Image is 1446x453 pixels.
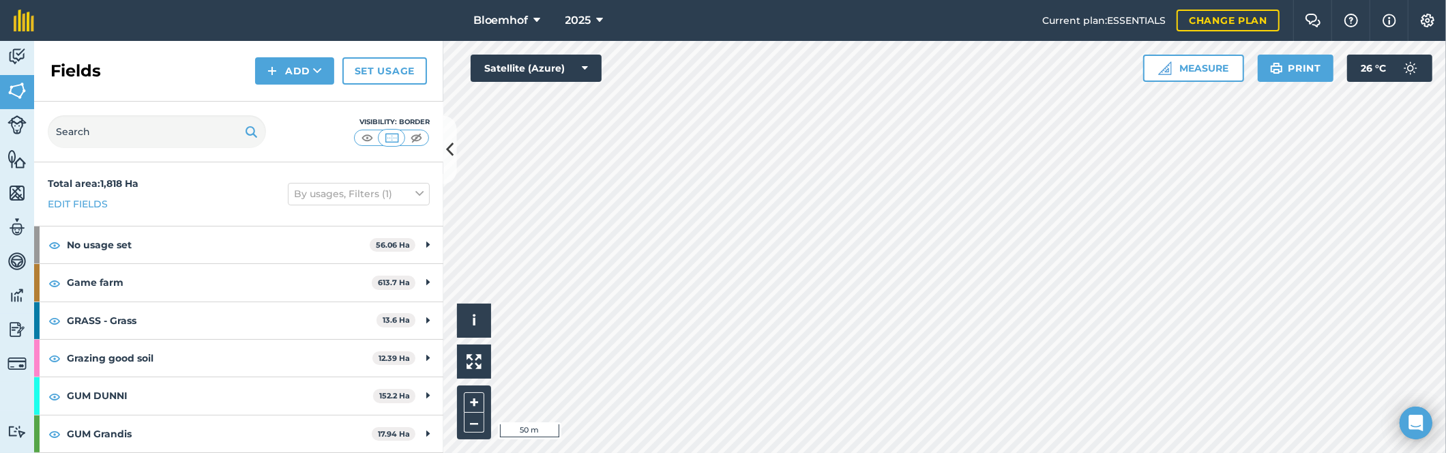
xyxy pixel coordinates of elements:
button: – [464,413,484,433]
div: GUM DUNNI152.2 Ha [34,377,443,414]
img: svg+xml;base64,PD94bWwgdmVyc2lvbj0iMS4wIiBlbmNvZGluZz0idXRmLTgiPz4KPCEtLSBHZW5lcmF0b3I6IEFkb2JlIE... [8,251,27,272]
div: Open Intercom Messenger [1400,407,1432,439]
img: svg+xml;base64,PHN2ZyB4bWxucz0iaHR0cDovL3d3dy53My5vcmcvMjAwMC9zdmciIHdpZHRoPSIxOCIgaGVpZ2h0PSIyNC... [48,312,61,329]
span: Current plan : ESSENTIALS [1042,13,1166,28]
img: svg+xml;base64,PHN2ZyB4bWxucz0iaHR0cDovL3d3dy53My5vcmcvMjAwMC9zdmciIHdpZHRoPSIxOCIgaGVpZ2h0PSIyNC... [48,350,61,366]
strong: GUM Grandis [67,415,372,452]
div: GRASS - Grass13.6 Ha [34,302,443,339]
img: Ruler icon [1158,61,1172,75]
img: svg+xml;base64,PD94bWwgdmVyc2lvbj0iMS4wIiBlbmNvZGluZz0idXRmLTgiPz4KPCEtLSBHZW5lcmF0b3I6IEFkb2JlIE... [8,46,27,67]
img: svg+xml;base64,PHN2ZyB4bWxucz0iaHR0cDovL3d3dy53My5vcmcvMjAwMC9zdmciIHdpZHRoPSIxOCIgaGVpZ2h0PSIyNC... [48,275,61,291]
img: svg+xml;base64,PHN2ZyB4bWxucz0iaHR0cDovL3d3dy53My5vcmcvMjAwMC9zdmciIHdpZHRoPSIxNCIgaGVpZ2h0PSIyNC... [267,63,277,79]
a: Change plan [1177,10,1280,31]
strong: Total area : 1,818 Ha [48,177,138,190]
span: 26 ° C [1361,55,1386,82]
button: Measure [1143,55,1244,82]
button: + [464,392,484,413]
strong: No usage set [67,227,370,263]
img: svg+xml;base64,PD94bWwgdmVyc2lvbj0iMS4wIiBlbmNvZGluZz0idXRmLTgiPz4KPCEtLSBHZW5lcmF0b3I6IEFkb2JlIE... [8,354,27,373]
img: svg+xml;base64,PHN2ZyB4bWxucz0iaHR0cDovL3d3dy53My5vcmcvMjAwMC9zdmciIHdpZHRoPSI1MCIgaGVpZ2h0PSI0MC... [408,131,425,145]
div: Game farm613.7 Ha [34,264,443,301]
strong: 12.39 Ha [379,353,410,363]
img: A question mark icon [1343,14,1359,27]
img: svg+xml;base64,PHN2ZyB4bWxucz0iaHR0cDovL3d3dy53My5vcmcvMjAwMC9zdmciIHdpZHRoPSI1NiIgaGVpZ2h0PSI2MC... [8,81,27,101]
button: 26 °C [1347,55,1432,82]
img: svg+xml;base64,PHN2ZyB4bWxucz0iaHR0cDovL3d3dy53My5vcmcvMjAwMC9zdmciIHdpZHRoPSI1MCIgaGVpZ2h0PSI0MC... [359,131,376,145]
img: svg+xml;base64,PHN2ZyB4bWxucz0iaHR0cDovL3d3dy53My5vcmcvMjAwMC9zdmciIHdpZHRoPSI1MCIgaGVpZ2h0PSI0MC... [383,131,400,145]
img: svg+xml;base64,PHN2ZyB4bWxucz0iaHR0cDovL3d3dy53My5vcmcvMjAwMC9zdmciIHdpZHRoPSI1NiIgaGVpZ2h0PSI2MC... [8,149,27,169]
img: svg+xml;base64,PD94bWwgdmVyc2lvbj0iMS4wIiBlbmNvZGluZz0idXRmLTgiPz4KPCEtLSBHZW5lcmF0b3I6IEFkb2JlIE... [1397,55,1424,82]
img: svg+xml;base64,PD94bWwgdmVyc2lvbj0iMS4wIiBlbmNvZGluZz0idXRmLTgiPz4KPCEtLSBHZW5lcmF0b3I6IEFkb2JlIE... [8,115,27,134]
img: svg+xml;base64,PHN2ZyB4bWxucz0iaHR0cDovL3d3dy53My5vcmcvMjAwMC9zdmciIHdpZHRoPSIxOCIgaGVpZ2h0PSIyNC... [48,426,61,442]
strong: GRASS - Grass [67,302,377,339]
h2: Fields [50,60,101,82]
img: svg+xml;base64,PHN2ZyB4bWxucz0iaHR0cDovL3d3dy53My5vcmcvMjAwMC9zdmciIHdpZHRoPSIxNyIgaGVpZ2h0PSIxNy... [1383,12,1396,29]
img: Two speech bubbles overlapping with the left bubble in the forefront [1305,14,1321,27]
strong: 13.6 Ha [383,315,410,325]
strong: Grazing good soil [67,340,372,377]
span: 2025 [565,12,591,29]
img: svg+xml;base64,PHN2ZyB4bWxucz0iaHR0cDovL3d3dy53My5vcmcvMjAwMC9zdmciIHdpZHRoPSIxOSIgaGVpZ2h0PSIyNC... [1270,60,1283,76]
button: Add [255,57,334,85]
a: Set usage [342,57,427,85]
img: svg+xml;base64,PD94bWwgdmVyc2lvbj0iMS4wIiBlbmNvZGluZz0idXRmLTgiPz4KPCEtLSBHZW5lcmF0b3I6IEFkb2JlIE... [8,285,27,306]
button: Satellite (Azure) [471,55,602,82]
img: svg+xml;base64,PHN2ZyB4bWxucz0iaHR0cDovL3d3dy53My5vcmcvMjAwMC9zdmciIHdpZHRoPSIxOCIgaGVpZ2h0PSIyNC... [48,237,61,253]
button: i [457,304,491,338]
strong: 56.06 Ha [376,240,410,250]
strong: 613.7 Ha [378,278,410,287]
strong: 17.94 Ha [378,429,410,439]
div: Grazing good soil12.39 Ha [34,340,443,377]
img: A cog icon [1419,14,1436,27]
span: Bloemhof [473,12,529,29]
div: No usage set56.06 Ha [34,227,443,263]
img: svg+xml;base64,PD94bWwgdmVyc2lvbj0iMS4wIiBlbmNvZGluZz0idXRmLTgiPz4KPCEtLSBHZW5lcmF0b3I6IEFkb2JlIE... [8,217,27,237]
div: GUM Grandis17.94 Ha [34,415,443,452]
img: svg+xml;base64,PD94bWwgdmVyc2lvbj0iMS4wIiBlbmNvZGluZz0idXRmLTgiPz4KPCEtLSBHZW5lcmF0b3I6IEFkb2JlIE... [8,319,27,340]
img: svg+xml;base64,PHN2ZyB4bWxucz0iaHR0cDovL3d3dy53My5vcmcvMjAwMC9zdmciIHdpZHRoPSIxOSIgaGVpZ2h0PSIyNC... [245,123,258,140]
button: Print [1258,55,1334,82]
input: Search [48,115,266,148]
img: svg+xml;base64,PHN2ZyB4bWxucz0iaHR0cDovL3d3dy53My5vcmcvMjAwMC9zdmciIHdpZHRoPSIxOCIgaGVpZ2h0PSIyNC... [48,388,61,405]
strong: GUM DUNNI [67,377,373,414]
span: i [472,312,476,329]
a: Edit fields [48,196,108,211]
button: By usages, Filters (1) [288,183,430,205]
div: Visibility: Border [353,117,430,128]
img: svg+xml;base64,PD94bWwgdmVyc2lvbj0iMS4wIiBlbmNvZGluZz0idXRmLTgiPz4KPCEtLSBHZW5lcmF0b3I6IEFkb2JlIE... [8,425,27,438]
strong: 152.2 Ha [379,391,410,400]
img: svg+xml;base64,PHN2ZyB4bWxucz0iaHR0cDovL3d3dy53My5vcmcvMjAwMC9zdmciIHdpZHRoPSI1NiIgaGVpZ2h0PSI2MC... [8,183,27,203]
strong: Game farm [67,264,372,301]
img: fieldmargin Logo [14,10,34,31]
img: Four arrows, one pointing top left, one top right, one bottom right and the last bottom left [467,354,482,369]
